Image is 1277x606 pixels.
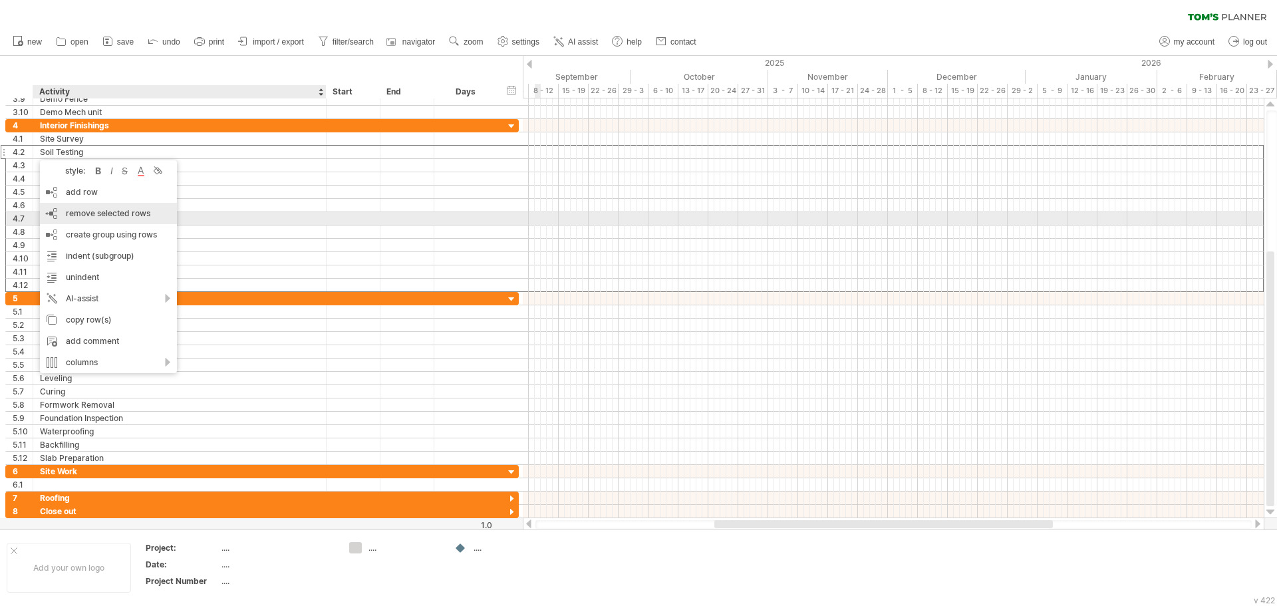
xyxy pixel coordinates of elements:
div: 4.6 [13,199,33,212]
a: log out [1225,33,1271,51]
div: 4.9 [13,239,33,251]
span: filter/search [333,37,374,47]
div: Demo Fence [40,92,319,105]
div: 29 - 3 [619,84,648,98]
div: Add your own logo [7,543,131,593]
a: contact [652,33,700,51]
span: undo [162,37,180,47]
div: 8 - 12 [918,84,948,98]
div: 6.1 [13,478,33,491]
div: 16 - 20 [1217,84,1247,98]
div: Waterproofing [40,425,319,438]
span: settings [512,37,539,47]
div: add comment [40,331,177,352]
div: Soil Testing [40,146,319,158]
span: help [627,37,642,47]
div: .... [221,575,333,587]
div: style: [45,166,92,176]
div: 3.10 [13,106,33,118]
span: print [209,37,224,47]
div: 4.4 [13,172,33,185]
a: help [609,33,646,51]
a: undo [144,33,184,51]
div: 5.12 [13,452,33,464]
div: 22 - 26 [978,84,1008,98]
a: my account [1156,33,1218,51]
div: 4 [13,119,33,132]
div: 4.12 [13,279,33,291]
div: 23 - 27 [1247,84,1277,98]
div: Backfilling [40,438,319,451]
div: 27 - 31 [738,84,768,98]
a: open [53,33,92,51]
span: navigator [402,37,435,47]
span: zoom [464,37,483,47]
a: settings [494,33,543,51]
div: December 2025 [888,70,1026,84]
div: 19 - 23 [1097,84,1127,98]
div: create group using rows [40,224,177,245]
div: 10 - 14 [798,84,828,98]
div: copy row(s) [40,309,177,331]
div: 20 - 24 [708,84,738,98]
div: September 2025 [499,70,631,84]
div: .... [368,542,441,553]
div: 5.2 [13,319,33,331]
div: 5 - 9 [1038,84,1067,98]
div: 5.7 [13,385,33,398]
div: 5.6 [13,372,33,384]
div: Formwork Removal [40,398,319,411]
div: 13 - 17 [678,84,708,98]
div: Project Number [146,575,219,587]
div: Date: [146,559,219,570]
div: November 2025 [768,70,888,84]
div: 15 - 19 [948,84,978,98]
div: 5.9 [13,412,33,424]
div: Start [333,85,372,98]
div: 8 - 12 [529,84,559,98]
div: Foundation Inspection [40,412,319,424]
div: Roofing [40,492,319,504]
div: 1.0 [435,520,492,530]
a: save [99,33,138,51]
div: .... [221,542,333,553]
div: Site Clearing [40,159,319,172]
div: 1 - 5 [888,84,918,98]
div: Site Work [40,465,319,478]
div: 4.7 [13,212,33,225]
a: import / export [235,33,308,51]
div: Slab Preparation [40,452,319,464]
div: 8 [13,505,33,518]
div: 6 - 10 [648,84,678,98]
div: 5.11 [13,438,33,451]
div: October 2025 [631,70,768,84]
div: AI-assist [40,288,177,309]
div: 5.1 [13,305,33,318]
div: Activity [39,85,319,98]
span: save [117,37,134,47]
div: Days [434,85,497,98]
div: columns [40,352,177,373]
div: 9 - 13 [1187,84,1217,98]
div: 29 - 2 [1008,84,1038,98]
div: 4.11 [13,265,33,278]
div: v 422 [1254,595,1275,605]
div: 4.10 [13,252,33,265]
div: Site Survey [40,132,319,145]
div: 15 - 19 [559,84,589,98]
div: 6 [13,465,33,478]
div: 24 - 28 [858,84,888,98]
div: February 2026 [1157,70,1277,84]
span: import / export [253,37,304,47]
div: add row [40,182,177,203]
div: 7 [13,492,33,504]
span: contact [670,37,696,47]
span: AI assist [568,37,598,47]
span: my account [1174,37,1214,47]
div: End [386,85,426,98]
a: navigator [384,33,439,51]
div: Leveling [40,372,319,384]
div: 2 - 6 [1157,84,1187,98]
div: 5.10 [13,425,33,438]
div: 5.8 [13,398,33,411]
